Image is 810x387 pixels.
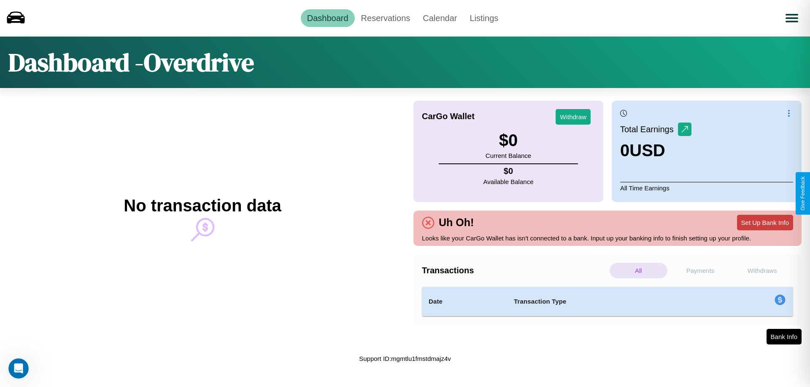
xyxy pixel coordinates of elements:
[780,6,804,30] button: Open menu
[422,112,475,121] h4: CarGo Wallet
[8,45,254,80] h1: Dashboard - Overdrive
[733,263,791,278] p: Withdraws
[514,296,705,307] h4: Transaction Type
[556,109,591,125] button: Withdraw
[483,176,534,187] p: Available Balance
[737,215,793,230] button: Set Up Bank Info
[355,9,417,27] a: Reservations
[610,263,667,278] p: All
[422,232,793,244] p: Looks like your CarGo Wallet has isn't connected to a bank. Input up your banking info to finish ...
[301,9,355,27] a: Dashboard
[486,131,531,150] h3: $ 0
[8,358,29,379] iframe: Intercom live chat
[800,176,806,211] div: Give Feedback
[767,329,802,344] button: Bank Info
[422,266,607,275] h4: Transactions
[620,122,678,137] p: Total Earnings
[672,263,729,278] p: Payments
[416,9,463,27] a: Calendar
[620,182,793,194] p: All Time Earnings
[483,166,534,176] h4: $ 0
[463,9,505,27] a: Listings
[486,150,531,161] p: Current Balance
[435,216,478,229] h4: Uh Oh!
[429,296,500,307] h4: Date
[124,196,281,215] h2: No transaction data
[359,353,451,364] p: Support ID: mgmtlu1fmstdmajz4v
[620,141,691,160] h3: 0 USD
[422,287,793,316] table: simple table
